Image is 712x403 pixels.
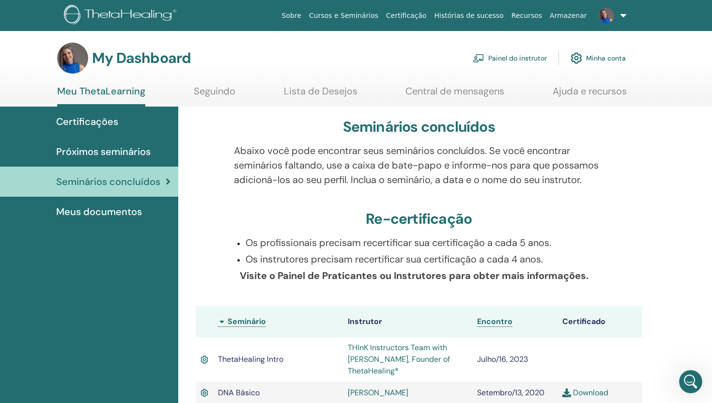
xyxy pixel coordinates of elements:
img: default.jpg [57,43,88,74]
img: Active Certificate [201,387,209,399]
b: Visite o Painel de Praticantes ou Instrutores para obter mais informações. [240,269,588,282]
img: logo.png [64,5,180,27]
a: Certificação [382,7,430,25]
a: Armazenar [546,7,590,25]
th: Certificado [557,306,642,337]
a: Encontro [477,316,512,327]
span: Próximos seminários [56,144,151,159]
span: Meus documentos [56,204,142,219]
a: Lista de Desejos [284,85,357,104]
th: Instrutor [343,306,473,337]
a: Download [562,387,608,398]
p: Os profissionais precisam recertificar sua certificação a cada 5 anos. [246,235,604,250]
a: THInK Instructors Team with [PERSON_NAME], Founder of ThetaHealing® [348,342,450,376]
span: Seminários concluídos [56,174,160,189]
img: cog.svg [571,50,582,66]
h3: My Dashboard [92,49,191,67]
td: Julho/16, 2023 [472,337,557,382]
h3: Seminários concluídos [343,118,495,136]
img: default.jpg [599,8,614,23]
a: Histórias de sucesso [431,7,508,25]
img: chalkboard-teacher.svg [473,54,484,62]
iframe: Intercom live chat [679,370,702,393]
p: Os instrutores precisam recertificar sua certificação a cada 4 anos. [246,252,604,266]
a: Minha conta [571,47,626,69]
a: Ajuda e recursos [553,85,627,104]
a: Cursos e Seminários [305,7,382,25]
h3: Re-certificação [366,210,472,228]
a: Meu ThetaLearning [57,85,145,107]
span: DNA Básico [218,387,260,398]
a: Sobre [278,7,305,25]
img: download.svg [562,388,571,397]
span: ThetaHealing Intro [218,354,283,364]
a: Seguindo [194,85,235,104]
p: Abaixo você pode encontrar seus seminários concluídos. Se você encontrar seminários faltando, use... [234,143,604,187]
a: [PERSON_NAME] [348,387,408,398]
a: Central de mensagens [405,85,504,104]
a: Painel do instrutor [473,47,547,69]
img: Active Certificate [201,354,209,365]
a: Recursos [508,7,546,25]
span: Certificações [56,114,118,129]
